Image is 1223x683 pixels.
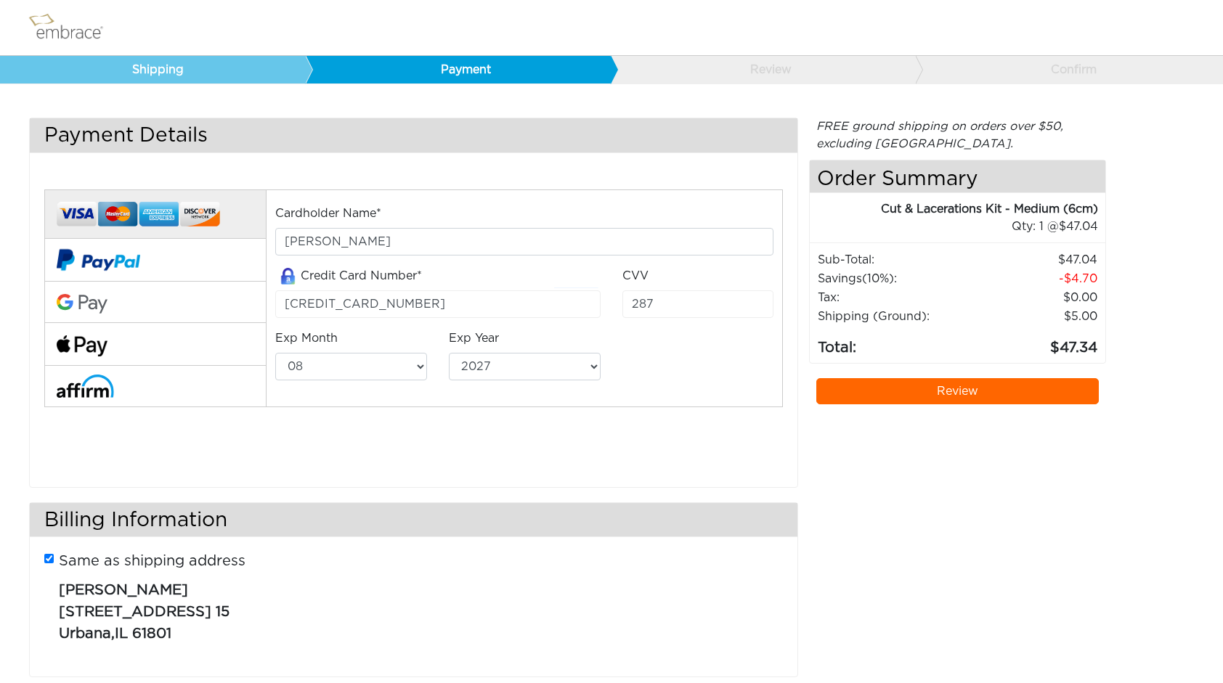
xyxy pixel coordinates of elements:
[810,200,1098,218] div: Cut & Lacerations Kit - Medium (6cm)
[275,205,381,222] label: Cardholder Name*
[809,118,1106,152] div: FREE ground shipping on orders over $50, excluding [GEOGRAPHIC_DATA].
[449,330,499,347] label: Exp Year
[59,605,211,619] span: [STREET_ADDRESS]
[216,605,229,619] span: 15
[622,267,649,285] label: CVV
[972,288,1098,307] td: 0.00
[972,269,1098,288] td: 4.70
[30,118,797,152] h3: Payment Details
[972,326,1098,359] td: 47.34
[610,56,916,83] a: Review
[59,550,245,572] label: Same as shipping address
[972,307,1098,326] td: $5.00
[25,9,120,46] img: logo.png
[57,335,107,356] img: fullApplePay.png
[57,375,114,397] img: affirm-logo.svg
[59,572,771,645] p: ,
[817,326,972,359] td: Total:
[59,583,188,597] span: [PERSON_NAME]
[817,307,972,326] td: Shipping (Ground):
[57,239,140,281] img: paypal-v2.png
[132,626,171,641] span: 61801
[59,626,111,641] span: Urbana
[275,330,338,347] label: Exp Month
[57,294,107,314] img: Google-Pay-Logo.svg
[275,268,301,285] img: amazon-lock.png
[57,197,220,232] img: credit-cards.png
[305,56,611,83] a: Payment
[862,273,894,285] span: (10%)
[817,269,972,288] td: Savings :
[828,218,1098,235] div: 1 @
[972,250,1098,269] td: 47.04
[817,250,972,269] td: Sub-Total:
[115,626,128,641] span: IL
[810,160,1105,193] h4: Order Summary
[1059,221,1098,232] span: 47.04
[816,378,1099,404] a: Review
[30,503,797,537] h3: Billing Information
[817,288,972,307] td: Tax:
[915,56,1221,83] a: Confirm
[275,267,422,285] label: Credit Card Number*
